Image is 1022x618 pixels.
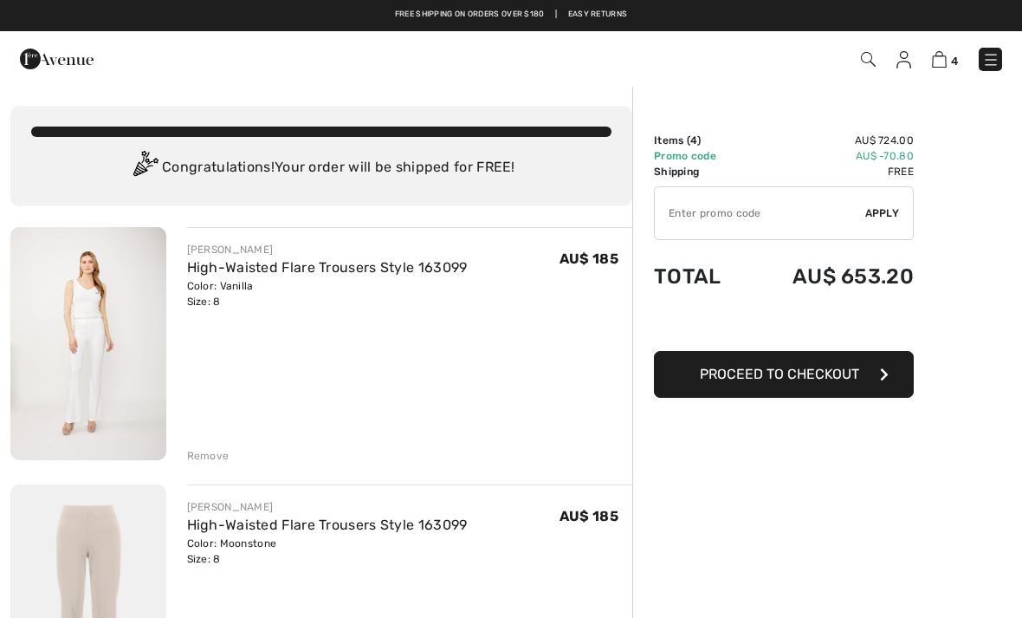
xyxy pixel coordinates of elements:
[700,366,859,382] span: Proceed to Checkout
[932,51,947,68] img: Shopping Bag
[20,49,94,66] a: 1ère Avenue
[568,9,628,21] a: Easy Returns
[865,205,900,221] span: Apply
[654,148,747,164] td: Promo code
[896,51,911,68] img: My Info
[187,536,468,567] div: Color: Moonstone Size: 8
[560,508,618,524] span: AU$ 185
[654,247,747,306] td: Total
[747,133,914,148] td: AU$ 724.00
[655,187,865,239] input: Promo code
[187,448,230,464] div: Remove
[654,351,914,398] button: Proceed to Checkout
[747,164,914,179] td: Free
[690,134,697,146] span: 4
[560,250,618,267] span: AU$ 185
[654,306,914,345] iframe: PayPal
[861,52,876,67] img: Search
[747,247,914,306] td: AU$ 653.20
[187,517,468,533] a: High-Waisted Flare Trousers Style 163099
[31,151,611,185] div: Congratulations! Your order will be shipped for FREE!
[187,259,468,276] a: High-Waisted Flare Trousers Style 163099
[127,151,162,185] img: Congratulation2.svg
[932,49,958,69] a: 4
[555,9,557,21] span: |
[982,51,999,68] img: Menu
[187,278,468,309] div: Color: Vanilla Size: 8
[747,148,914,164] td: AU$ -70.80
[187,499,468,515] div: [PERSON_NAME]
[654,164,747,179] td: Shipping
[10,227,166,460] img: High-Waisted Flare Trousers Style 163099
[951,55,958,68] span: 4
[187,242,468,257] div: [PERSON_NAME]
[654,133,747,148] td: Items ( )
[20,42,94,76] img: 1ère Avenue
[395,9,545,21] a: Free shipping on orders over $180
